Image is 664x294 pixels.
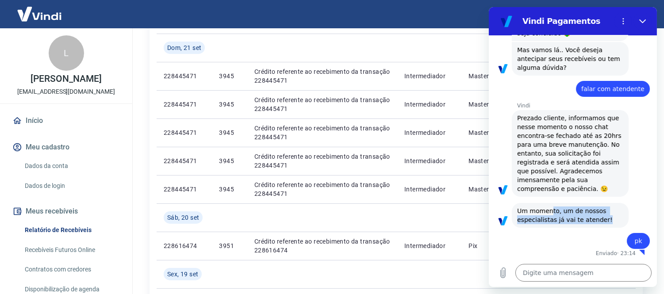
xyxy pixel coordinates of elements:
[31,74,101,84] p: [PERSON_NAME]
[404,241,454,250] p: Intermediador
[622,6,653,23] button: Sair
[468,128,503,137] p: Mastercard
[404,128,454,137] p: Intermediador
[219,100,240,109] p: 3945
[21,177,122,195] a: Dados de login
[254,152,390,170] p: Crédito referente ao recebimento da transação 228445471
[21,241,122,259] a: Recebíveis Futuros Online
[219,185,240,194] p: 3945
[468,241,503,250] p: Pix
[11,0,68,27] img: Vindi
[468,100,503,109] p: Mastercard
[164,100,205,109] p: 228445471
[254,180,390,198] p: Crédito referente ao recebimento da transação 228445471
[219,241,240,250] p: 3951
[219,128,240,137] p: 3945
[21,221,122,239] a: Relatório de Recebíveis
[404,185,454,194] p: Intermediador
[404,157,454,165] p: Intermediador
[468,185,503,194] p: Mastercard
[167,43,201,52] span: Dom, 21 set
[17,87,115,96] p: [EMAIL_ADDRESS][DOMAIN_NAME]
[164,72,205,80] p: 228445471
[489,7,657,287] iframe: Janela de mensagens
[254,237,390,255] p: Crédito referente ao recebimento da transação 228616474
[164,185,205,194] p: 228445471
[164,157,205,165] p: 228445471
[21,260,122,279] a: Contratos com credores
[49,35,84,71] div: L
[468,157,503,165] p: Mastercard
[468,72,503,80] p: Mastercard
[254,124,390,141] p: Crédito referente ao recebimento da transação 228445471
[404,72,454,80] p: Intermediador
[11,202,122,221] button: Meus recebíveis
[11,137,122,157] button: Meu cadastro
[404,100,454,109] p: Intermediador
[254,67,390,85] p: Crédito referente ao recebimento da transação 228445471
[164,128,205,137] p: 228445471
[21,157,122,175] a: Dados da conta
[164,241,205,250] p: 228616474
[219,157,240,165] p: 3945
[219,72,240,80] p: 3945
[11,111,122,130] a: Início
[254,95,390,113] p: Crédito referente ao recebimento da transação 228445471
[167,213,199,222] span: Sáb, 20 set
[167,270,198,279] span: Sex, 19 set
